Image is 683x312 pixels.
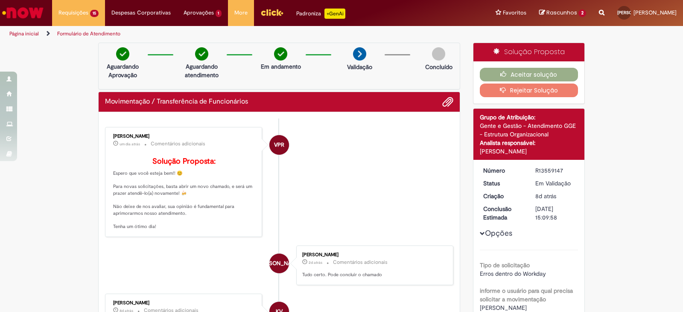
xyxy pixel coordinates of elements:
[184,9,214,17] span: Aprovações
[58,9,88,17] span: Requisições
[324,9,345,19] p: +GenAi
[480,147,578,156] div: [PERSON_NAME]
[116,47,129,61] img: check-circle-green.png
[120,142,140,147] span: um dia atrás
[477,205,529,222] dt: Conclusão Estimada
[480,270,546,277] span: Erros dentro do Workday
[216,10,222,17] span: 1
[480,261,530,269] b: Tipo de solicitação
[432,47,445,61] img: img-circle-grey.png
[102,62,143,79] p: Aguardando Aprovação
[274,135,284,155] span: VPR
[1,4,45,21] img: ServiceNow
[535,205,575,222] div: [DATE] 15:09:58
[503,9,526,17] span: Favoritos
[274,47,287,61] img: check-circle-green.png
[333,259,388,266] small: Comentários adicionais
[151,140,205,147] small: Comentários adicionais
[535,192,575,200] div: 23/09/2025 13:53:18
[302,272,444,278] p: Tudo certo. Pode concluir o chamado
[442,96,453,107] button: Adicionar anexos
[535,192,556,200] time: 23/09/2025 13:53:18
[578,9,586,17] span: 2
[302,252,444,257] div: [PERSON_NAME]
[480,139,578,147] div: Analista responsável:
[6,26,449,42] ul: Trilhas de página
[425,63,452,71] p: Concluído
[480,287,573,303] b: informe o usuário para qual precisa solicitar a movimentação
[535,192,556,200] span: 8d atrás
[633,9,677,16] span: [PERSON_NAME]
[480,113,578,121] div: Grupo de Atribuição:
[113,300,255,306] div: [PERSON_NAME]
[195,47,208,61] img: check-circle-green.png
[105,98,248,106] h2: Movimentação / Transferência de Funcionários Histórico de tíquete
[152,156,216,166] b: Solução Proposta:
[9,30,39,37] a: Página inicial
[535,179,575,188] div: Em Validação
[477,166,529,175] dt: Número
[480,84,578,97] button: Rejeitar Solução
[353,47,366,61] img: arrow-next.png
[269,135,289,155] div: Vanessa Paiva Ribeiro
[296,9,345,19] div: Padroniza
[113,134,255,139] div: [PERSON_NAME]
[111,9,171,17] span: Despesas Corporativas
[617,10,651,15] span: [PERSON_NAME]
[309,260,322,265] span: 2d atrás
[257,253,301,274] span: [PERSON_NAME]
[535,166,575,175] div: R13559147
[120,142,140,147] time: 30/09/2025 10:06:49
[347,63,372,71] p: Validação
[546,9,577,17] span: Rascunhos
[113,157,255,230] p: Espero que você esteja bem!! 😊 Para novas solicitações, basta abrir um novo chamado, e será um pr...
[480,121,578,139] div: Gente e Gestão - Atendimento GGE - Estrutura Organizacional
[261,62,301,71] p: Em andamento
[480,68,578,81] button: Aceitar solução
[477,179,529,188] dt: Status
[57,30,120,37] a: Formulário de Atendimento
[260,6,283,19] img: click_logo_yellow_360x200.png
[309,260,322,265] time: 29/09/2025 15:35:18
[473,43,585,61] div: Solução Proposta
[539,9,586,17] a: Rascunhos
[477,192,529,200] dt: Criação
[90,10,99,17] span: 15
[269,254,289,273] div: Junior Althoff
[234,9,248,17] span: More
[181,62,222,79] p: Aguardando atendimento
[480,304,527,312] span: [PERSON_NAME]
